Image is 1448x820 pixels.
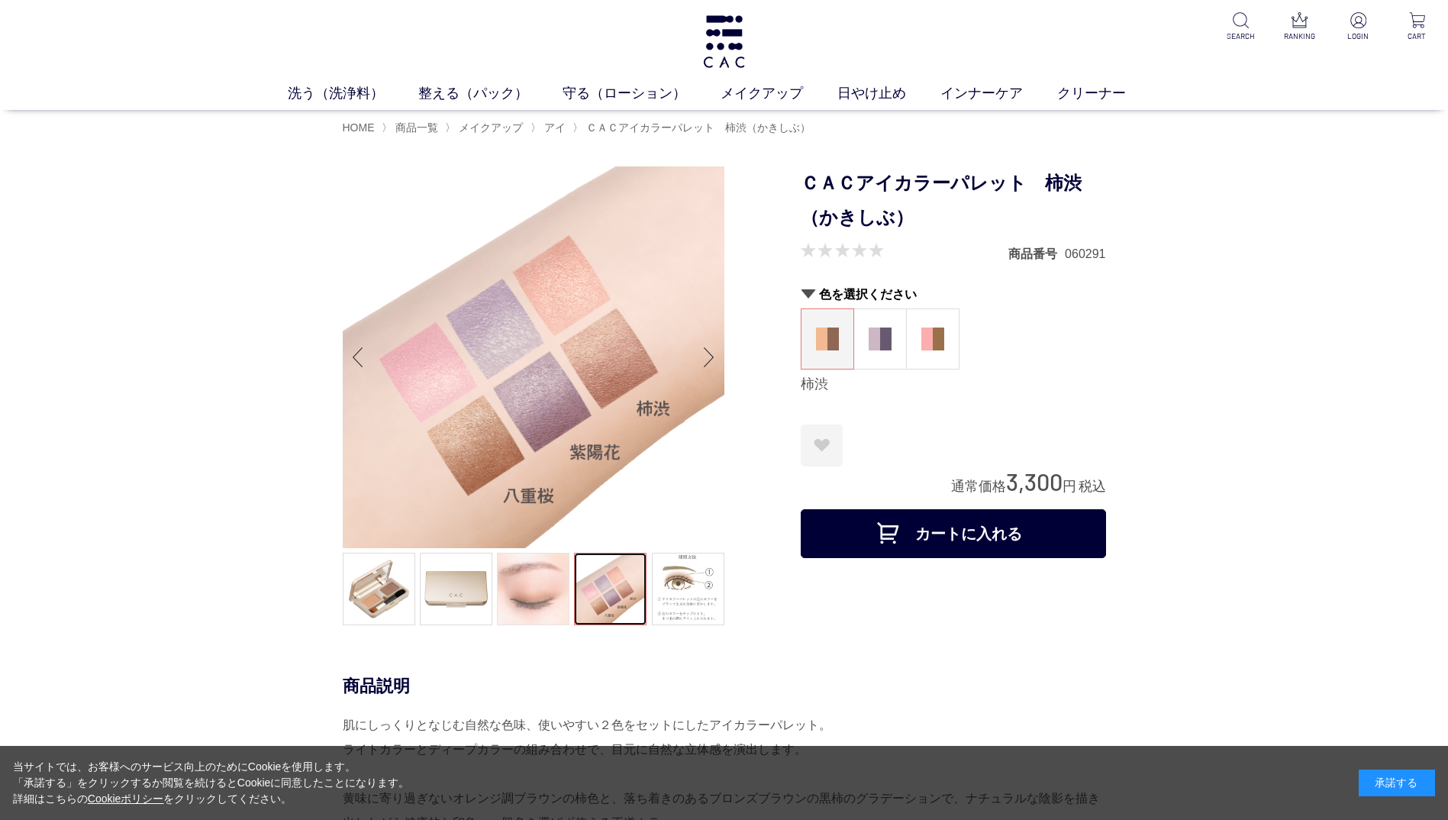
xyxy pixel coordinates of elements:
[382,121,442,135] li: 〉
[1063,479,1076,494] span: 円
[801,308,854,370] dl: 柿渋
[1359,770,1435,796] div: 承諾する
[906,308,959,370] dl: 八重桜
[343,121,375,134] a: HOME
[583,121,811,134] a: ＣＡＣアイカラーパレット 柿渋（かきしぶ）
[1398,31,1436,42] p: CART
[801,425,843,466] a: お気に入りに登録する
[1340,31,1377,42] p: LOGIN
[1398,12,1436,42] a: CART
[1281,31,1318,42] p: RANKING
[586,121,811,134] span: ＣＡＣアイカラーパレット 柿渋（かきしぶ）
[801,376,1106,394] div: 柿渋
[1065,246,1105,262] dd: 060291
[1057,83,1160,104] a: クリーナー
[801,286,1106,302] h2: 色を選択ください
[445,121,527,135] li: 〉
[13,759,410,807] div: 当サイトでは、お客様へのサービス向上のためにCookieを使用します。 「承諾する」をクリックするか閲覧を続けるとCookieに同意したことになります。 詳細はこちらの をクリックしてください。
[854,309,906,369] a: 紫陽花
[544,121,566,134] span: アイ
[694,327,724,388] div: Next slide
[721,83,837,104] a: メイクアップ
[531,121,569,135] li: 〉
[1222,31,1259,42] p: SEARCH
[801,166,1106,235] h1: ＣＡＣアイカラーパレット 柿渋（かきしぶ）
[459,121,523,134] span: メイクアップ
[343,166,724,548] img: ＣＡＣアイカラーパレット 柿渋（かきしぶ） 柿渋
[395,121,438,134] span: 商品一覧
[869,328,892,350] img: 紫陽花
[853,308,907,370] dl: 紫陽花
[1222,12,1259,42] a: SEARCH
[951,479,1006,494] span: 通常価格
[563,83,721,104] a: 守る（ローション）
[572,121,814,135] li: 〉
[88,793,164,805] a: Cookieポリシー
[1281,12,1318,42] a: RANKING
[801,509,1106,558] button: カートに入れる
[1079,479,1106,494] span: 税込
[816,328,839,350] img: 柿渋
[1340,12,1377,42] a: LOGIN
[418,83,563,104] a: 整える（パック）
[288,83,418,104] a: 洗う（洗浄料）
[343,327,373,388] div: Previous slide
[541,121,566,134] a: アイ
[1006,467,1063,496] span: 3,300
[343,675,1106,697] div: 商品説明
[701,15,747,68] img: logo
[837,83,940,104] a: 日やけ止め
[940,83,1057,104] a: インナーケア
[1008,246,1065,262] dt: 商品番号
[907,309,959,369] a: 八重桜
[392,121,438,134] a: 商品一覧
[456,121,523,134] a: メイクアップ
[921,328,944,350] img: 八重桜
